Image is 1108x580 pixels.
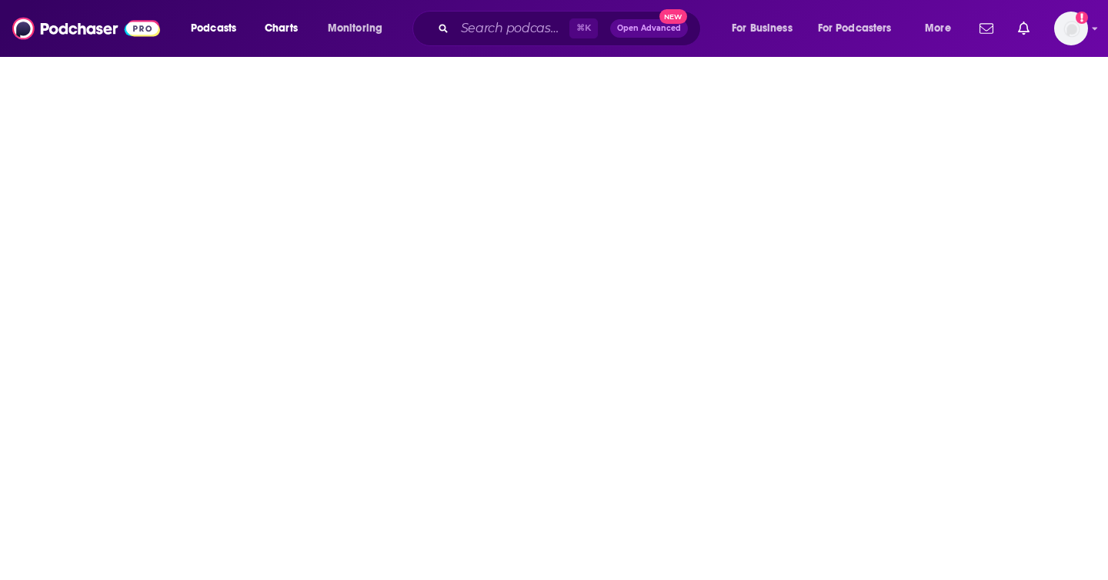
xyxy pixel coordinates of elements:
[328,18,382,39] span: Monitoring
[610,19,688,38] button: Open AdvancedNew
[818,18,892,39] span: For Podcasters
[1012,15,1036,42] a: Show notifications dropdown
[617,25,681,32] span: Open Advanced
[1054,12,1088,45] img: User Profile
[317,16,402,41] button: open menu
[569,18,598,38] span: ⌘ K
[12,14,160,43] img: Podchaser - Follow, Share and Rate Podcasts
[255,16,307,41] a: Charts
[721,16,812,41] button: open menu
[427,11,716,46] div: Search podcasts, credits, & more...
[455,16,569,41] input: Search podcasts, credits, & more...
[180,16,256,41] button: open menu
[973,15,1000,42] a: Show notifications dropdown
[265,18,298,39] span: Charts
[808,16,914,41] button: open menu
[1076,12,1088,24] svg: Add a profile image
[1054,12,1088,45] span: Logged in as heidiv
[659,9,687,24] span: New
[925,18,951,39] span: More
[732,18,793,39] span: For Business
[191,18,236,39] span: Podcasts
[1054,12,1088,45] button: Show profile menu
[914,16,970,41] button: open menu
